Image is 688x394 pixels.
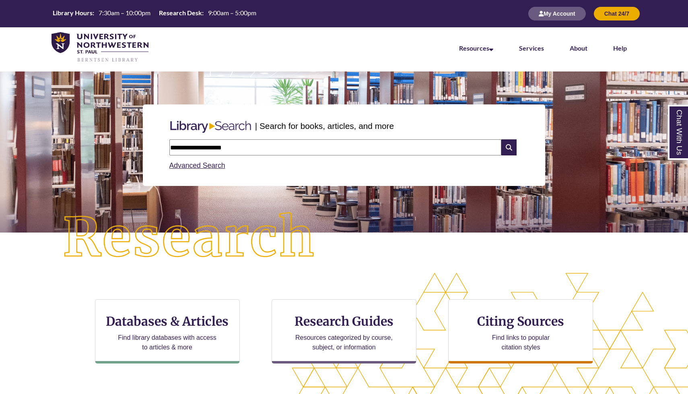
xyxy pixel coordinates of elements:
[208,9,256,16] span: 9:00am – 5:00pm
[472,314,570,329] h3: Citing Sources
[528,10,586,17] a: My Account
[459,44,493,52] a: Resources
[99,9,150,16] span: 7:30am – 10:00pm
[169,161,225,169] a: Advanced Search
[528,7,586,20] button: My Account
[102,314,233,329] h3: Databases & Articles
[501,139,517,155] i: Search
[156,8,205,17] th: Research Desk:
[115,333,220,352] p: Find library databases with access to articles & more
[49,8,260,19] a: Hours Today
[35,184,344,292] img: Research
[95,299,240,363] a: Databases & Articles Find library databases with access to articles & more
[594,10,640,17] a: Chat 24/7
[482,333,560,352] p: Find links to popular citation styles
[166,118,255,136] img: Libary Search
[49,8,95,17] th: Library Hours:
[272,299,416,363] a: Research Guides Resources categorized by course, subject, or information
[613,44,627,52] a: Help
[292,333,397,352] p: Resources categorized by course, subject, or information
[49,8,260,18] table: Hours Today
[570,44,587,52] a: About
[278,314,410,329] h3: Research Guides
[519,44,544,52] a: Services
[448,299,593,363] a: Citing Sources Find links to popular citation styles
[594,7,640,20] button: Chat 24/7
[51,32,148,63] img: UNWSP Library Logo
[255,120,394,132] p: | Search for books, articles, and more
